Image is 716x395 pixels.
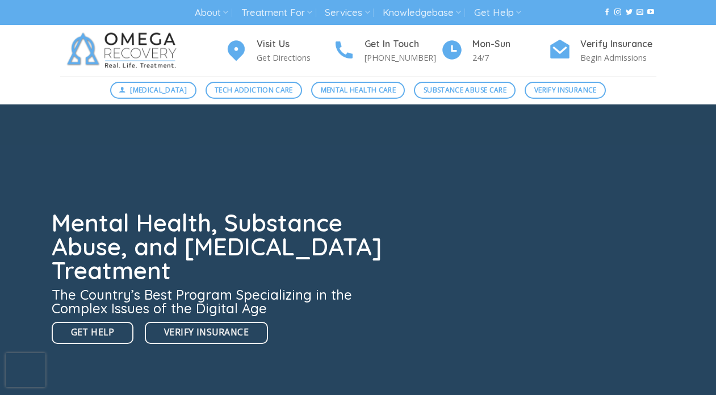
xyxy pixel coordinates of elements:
[215,85,293,95] span: Tech Addiction Care
[637,9,643,16] a: Send us an email
[52,211,389,283] h1: Mental Health, Substance Abuse, and [MEDICAL_DATA] Treatment
[580,37,656,52] h4: Verify Insurance
[414,82,516,99] a: Substance Abuse Care
[472,37,548,52] h4: Mon-Sun
[257,51,333,64] p: Get Directions
[71,325,115,339] span: Get Help
[52,288,389,315] h3: The Country’s Best Program Specializing in the Complex Issues of the Digital Age
[130,85,187,95] span: [MEDICAL_DATA]
[525,82,606,99] a: Verify Insurance
[424,85,506,95] span: Substance Abuse Care
[548,37,656,65] a: Verify Insurance Begin Admissions
[110,82,196,99] a: [MEDICAL_DATA]
[534,85,597,95] span: Verify Insurance
[6,353,45,387] iframe: reCAPTCHA
[333,37,441,65] a: Get In Touch [PHONE_NUMBER]
[472,51,548,64] p: 24/7
[60,25,188,76] img: Omega Recovery
[626,9,633,16] a: Follow on Twitter
[145,322,268,344] a: Verify Insurance
[225,37,333,65] a: Visit Us Get Directions
[164,325,249,339] span: Verify Insurance
[241,2,312,23] a: Treatment For
[325,2,370,23] a: Services
[614,9,621,16] a: Follow on Instagram
[321,85,396,95] span: Mental Health Care
[383,2,461,23] a: Knowledgebase
[365,37,441,52] h4: Get In Touch
[52,322,134,344] a: Get Help
[365,51,441,64] p: [PHONE_NUMBER]
[580,51,656,64] p: Begin Admissions
[257,37,333,52] h4: Visit Us
[604,9,610,16] a: Follow on Facebook
[474,2,521,23] a: Get Help
[647,9,654,16] a: Follow on YouTube
[195,2,228,23] a: About
[311,82,405,99] a: Mental Health Care
[206,82,303,99] a: Tech Addiction Care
